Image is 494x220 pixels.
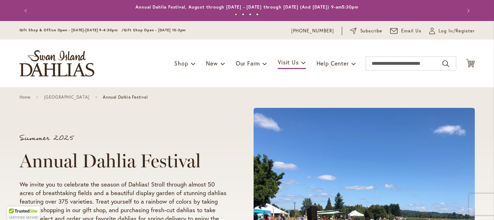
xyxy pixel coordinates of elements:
h1: Annual Dahlia Festival [20,150,227,172]
a: [GEOGRAPHIC_DATA] [44,95,90,100]
span: Help Center [317,59,349,67]
button: 3 of 4 [249,13,251,16]
a: Annual Dahlia Festival, August through [DATE] - [DATE] through [DATE] (And [DATE]) 9-am5:30pm [136,4,358,10]
button: 4 of 4 [256,13,259,16]
button: 2 of 4 [242,13,244,16]
span: Gift Shop Open - [DATE] 10-3pm [124,28,186,32]
p: Summer 2025 [20,135,227,142]
div: TrustedSite Certified [7,206,40,220]
span: Our Farm [236,59,260,67]
span: Annual Dahlia Festival [103,95,148,100]
a: store logo [20,50,94,77]
a: [PHONE_NUMBER] [291,27,334,35]
a: Home [20,95,31,100]
span: Visit Us [278,58,298,66]
button: Next [461,4,475,18]
span: Subscribe [360,27,383,35]
span: New [206,59,218,67]
button: Previous [20,4,34,18]
span: Gift Shop & Office Open - [DATE]-[DATE] 9-4:30pm / [20,28,124,32]
span: Log In/Register [439,27,475,35]
a: Subscribe [350,27,382,35]
span: Email Us [401,27,421,35]
a: Log In/Register [429,27,475,35]
button: 1 of 4 [235,13,237,16]
a: Email Us [390,27,421,35]
span: Shop [174,59,188,67]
